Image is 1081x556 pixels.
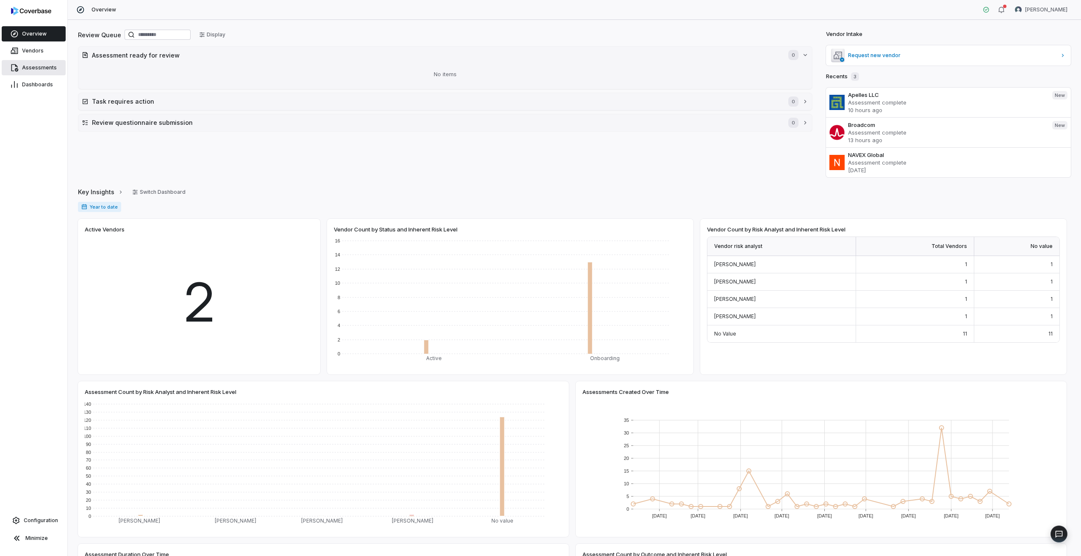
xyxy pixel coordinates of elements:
[2,77,66,92] a: Dashboards
[624,481,629,486] text: 10
[826,72,859,81] h2: Recents
[86,482,91,487] text: 40
[624,468,629,473] text: 15
[788,50,798,60] span: 0
[3,530,64,547] button: Minimize
[826,45,1071,66] a: Request new vendor
[2,26,66,41] a: Overview
[24,517,58,524] span: Configuration
[774,513,789,518] text: [DATE]
[75,183,126,201] button: Key Insights
[901,513,916,518] text: [DATE]
[1010,3,1073,16] button: Travis Helton avatar[PERSON_NAME]
[624,418,629,423] text: 35
[1051,261,1053,267] span: 1
[86,498,91,503] text: 20
[826,88,1071,117] a: Apelles LLCAssessment complete10 hours agoNew
[848,136,1045,144] p: 13 hours ago
[194,28,230,41] button: Display
[848,106,1045,114] p: 10 hours ago
[848,121,1045,129] h3: Broadcom
[733,513,748,518] text: [DATE]
[89,514,91,519] text: 0
[78,187,114,196] span: Key Insights
[92,97,780,106] h2: Task requires action
[85,388,236,396] span: Assessment Count by Risk Analyst and Inherent Risk Level
[86,450,91,455] text: 80
[788,96,798,107] span: 0
[826,117,1071,147] a: BroadcomAssessment complete13 hours agoNew
[127,186,191,198] button: Switch Dashboard
[626,506,629,512] text: 0
[86,465,91,471] text: 60
[965,261,967,267] span: 1
[856,237,974,256] div: Total Vendors
[851,72,859,81] span: 3
[985,513,1000,518] text: [DATE]
[338,295,340,300] text: 8
[626,494,629,499] text: 5
[965,296,967,302] span: 1
[965,313,967,319] span: 1
[2,43,66,58] a: Vendors
[817,513,832,518] text: [DATE]
[1048,330,1053,337] span: 11
[1025,6,1067,13] span: [PERSON_NAME]
[335,238,340,243] text: 16
[652,513,667,518] text: [DATE]
[78,93,812,110] button: Task requires action0
[714,330,736,337] span: No Value
[826,147,1071,177] a: NAVEX GlobalAssessment complete[DATE]
[83,410,91,415] text: 130
[83,418,91,423] text: 120
[335,267,340,272] text: 12
[22,30,47,37] span: Overview
[859,513,873,518] text: [DATE]
[714,313,756,319] span: [PERSON_NAME]
[338,337,340,342] text: 2
[3,513,64,528] a: Configuration
[86,442,91,447] text: 90
[335,281,340,286] text: 10
[22,81,53,88] span: Dashboards
[624,430,629,435] text: 30
[78,30,121,39] h2: Review Queue
[624,456,629,461] text: 20
[78,47,812,63] button: Assessment ready for review0
[848,52,1056,59] span: Request new vendor
[25,535,48,542] span: Minimize
[707,226,845,233] span: Vendor Count by Risk Analyst and Inherent Risk Level
[338,323,340,328] text: 4
[22,64,57,71] span: Assessments
[1015,6,1022,13] img: Travis Helton avatar
[624,443,629,448] text: 25
[848,129,1045,136] p: Assessment complete
[1052,91,1067,99] span: New
[338,351,340,356] text: 0
[2,60,66,75] a: Assessments
[826,30,862,39] h2: Vendor Intake
[965,278,967,285] span: 1
[714,296,756,302] span: [PERSON_NAME]
[848,159,1067,166] p: Assessment complete
[1051,296,1053,302] span: 1
[22,47,44,54] span: Vendors
[78,114,812,131] button: Review questionnaire submission0
[707,237,856,256] div: Vendor risk analyst
[83,426,91,431] text: 110
[714,261,756,267] span: [PERSON_NAME]
[963,330,967,337] span: 11
[11,7,51,15] img: logo-D7KZi-bG.svg
[86,473,91,479] text: 50
[944,513,959,518] text: [DATE]
[848,91,1045,99] h3: Apelles LLC
[1051,278,1053,285] span: 1
[848,151,1067,159] h3: NAVEX Global
[848,166,1067,174] p: [DATE]
[335,252,340,257] text: 14
[714,278,756,285] span: [PERSON_NAME]
[86,457,91,462] text: 70
[83,402,91,407] text: 140
[1052,121,1067,129] span: New
[81,204,87,210] svg: Date range for report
